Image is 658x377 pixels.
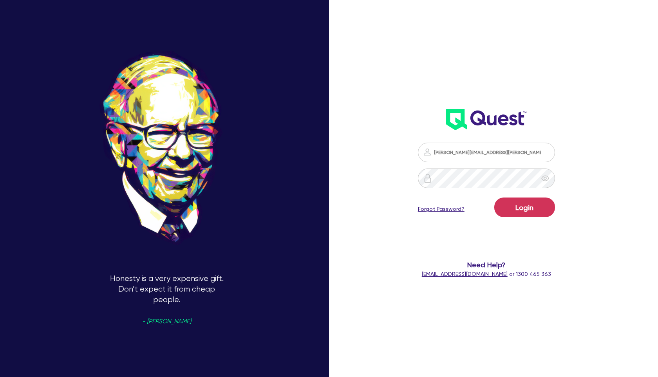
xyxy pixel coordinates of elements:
img: wH2k97JdezQIQAAAABJRU5ErkJggg== [446,109,526,130]
img: icon-password [423,147,432,157]
a: Forgot Password? [418,205,465,213]
span: - [PERSON_NAME] [142,319,191,324]
button: Login [494,198,555,217]
a: [EMAIL_ADDRESS][DOMAIN_NAME] [422,271,508,277]
span: eye [541,174,549,182]
img: icon-password [423,174,432,183]
span: Need Help? [400,259,573,270]
span: or 1300 465 363 [422,271,551,277]
input: Email address [418,143,555,162]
